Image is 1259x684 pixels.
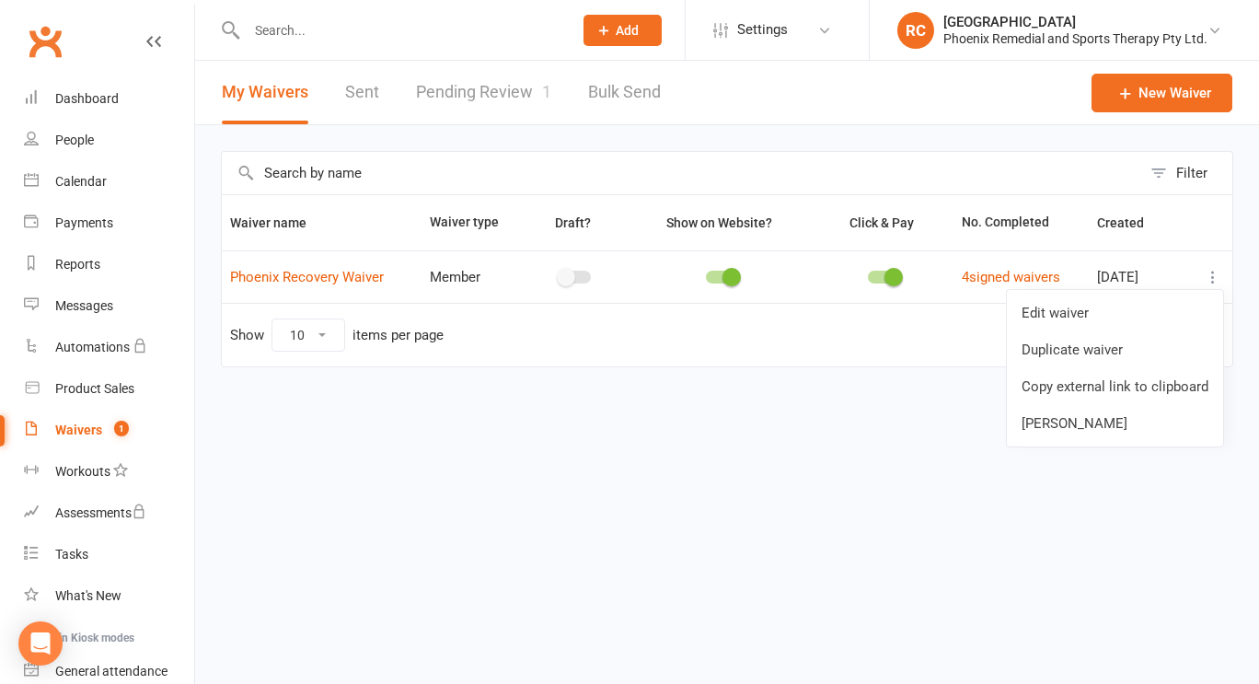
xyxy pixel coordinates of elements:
button: Show on Website? [650,212,792,234]
a: Sent [345,61,379,124]
input: Search... [241,17,560,43]
a: 4signed waivers [962,269,1060,285]
span: Show on Website? [666,215,772,230]
td: [DATE] [1089,250,1187,303]
a: Messages [24,285,194,327]
button: My Waivers [222,61,308,124]
a: Dashboard [24,78,194,120]
span: Created [1097,215,1164,230]
button: Draft? [538,212,611,234]
div: Assessments [55,505,146,520]
a: Assessments [24,493,194,534]
a: Phoenix Recovery Waiver [230,269,384,285]
div: Calendar [55,174,107,189]
div: Dashboard [55,91,119,106]
div: Automations [55,340,130,354]
div: Workouts [55,464,110,479]
div: Open Intercom Messenger [18,621,63,666]
a: What's New [24,575,194,617]
a: Bulk Send [588,61,661,124]
a: Payments [24,203,194,244]
span: Add [616,23,639,38]
a: Tasks [24,534,194,575]
span: 1 [114,421,129,436]
div: Tasks [55,547,88,562]
div: RC [897,12,934,49]
span: Draft? [555,215,591,230]
button: Waiver name [230,212,327,234]
a: Product Sales [24,368,194,410]
a: [PERSON_NAME] [1007,405,1223,442]
button: Created [1097,212,1164,234]
a: Waivers 1 [24,410,194,451]
div: General attendance [55,664,167,678]
button: Click & Pay [833,212,934,234]
div: items per page [352,328,444,343]
a: Pending Review1 [416,61,551,124]
div: Payments [55,215,113,230]
input: Search by name [222,152,1141,194]
button: Filter [1141,152,1232,194]
div: Filter [1176,162,1207,184]
a: New Waiver [1092,74,1232,112]
a: Automations [24,327,194,368]
a: Workouts [24,451,194,493]
span: 1 [542,82,551,101]
th: Waiver type [422,195,522,250]
div: Product Sales [55,381,134,396]
a: Reports [24,244,194,285]
div: [GEOGRAPHIC_DATA] [943,14,1207,30]
span: Settings [737,9,788,51]
a: Edit waiver [1007,295,1223,331]
td: Member [422,250,522,303]
a: Calendar [24,161,194,203]
div: Phoenix Remedial and Sports Therapy Pty Ltd. [943,30,1207,47]
th: No. Completed [953,195,1089,250]
button: Add [583,15,662,46]
span: Click & Pay [849,215,914,230]
div: Reports [55,257,100,272]
a: People [24,120,194,161]
a: Duplicate waiver [1007,331,1223,368]
span: Waiver name [230,215,327,230]
div: Show [230,319,444,352]
div: Waivers [55,423,102,437]
a: Clubworx [22,18,68,64]
a: Copy external link to clipboard [1007,368,1223,405]
div: What's New [55,588,121,603]
div: Messages [55,298,113,313]
div: People [55,133,94,147]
